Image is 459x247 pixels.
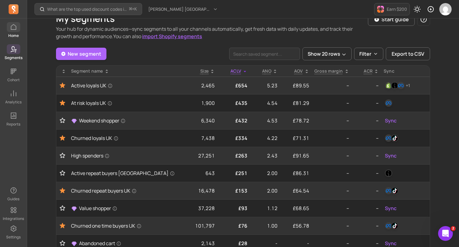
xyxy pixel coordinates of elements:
a: Churned repeat buyers UK [71,187,178,194]
button: Toggle dark mode [411,3,423,15]
p: 2.00 [252,169,277,177]
span: Export to CSV [392,50,424,58]
button: Toggle favorite [59,205,66,211]
p: £263 [220,152,247,159]
p: £64.54 [282,187,309,194]
span: Churned repeat buyers UK [71,187,137,194]
span: Active repeat buyers [GEOGRAPHIC_DATA] [71,169,175,177]
p: 1.00 [252,222,277,229]
button: facebooktiktok [384,186,400,196]
p: -- [354,134,379,142]
span: Sync [385,152,397,159]
span: Churned loyals UK [71,134,118,142]
p: 101,797 [183,222,215,229]
button: Sync [384,203,398,213]
p: ACR [364,68,373,74]
span: At risk loyals UK [71,99,112,107]
button: Filter [354,48,383,60]
a: New segment [56,48,106,60]
button: Sync [384,151,398,161]
p: 7,438 [183,134,215,142]
img: facebook [385,134,392,142]
p: Cohort [7,78,20,82]
img: facebook [397,82,405,89]
button: Toggle favorite [59,153,66,159]
p: Your hub for dynamic audiences—sync segments to all your channels automatically, get fresh data w... [56,25,368,40]
button: Show 20 rows [302,47,352,60]
span: ACLV [230,68,241,74]
input: search [229,48,300,60]
img: facebook [385,99,392,107]
a: High spenders [71,152,178,159]
p: Settings [6,235,21,240]
a: Churned loyals UK [71,134,178,142]
p: 6,340 [183,117,215,124]
p: £81.29 [282,99,309,107]
p: £654 [220,82,247,89]
p: What are the top used discount codes in my campaigns? [47,6,127,12]
p: Segments [5,55,22,60]
button: Toggle favorite [59,134,66,142]
p: -- [314,134,349,142]
button: Sync [384,116,398,125]
p: Gross margin [314,68,343,74]
p: AOV [294,68,303,74]
p: -- [354,222,379,229]
p: 5.23 [252,82,277,89]
span: + [129,6,137,12]
h1: My segments [56,13,368,24]
p: -- [314,82,349,89]
a: Abandoned cart [71,240,178,247]
span: ANO [262,68,271,74]
p: -- [354,117,379,124]
a: import Shopify segments [142,33,202,40]
p: 4.22 [252,134,277,142]
button: shopify_customer_tagomnisendfacebook+1 [384,81,411,90]
p: Analytics [5,100,22,105]
button: omnisend [384,168,393,178]
span: Abandoned cart [79,240,121,247]
span: Sync [385,240,397,247]
button: facebooktiktok [384,221,400,231]
p: £78.72 [282,117,309,124]
p: 1,900 [183,99,215,107]
p: £89.55 [282,82,309,89]
button: Earn $200 [374,3,410,15]
span: Churned one time buyers UK [71,222,142,229]
kbd: K [134,7,137,12]
button: [PERSON_NAME] [GEOGRAPHIC_DATA] [145,4,222,15]
div: Segment name [71,68,178,74]
p: -- [354,152,379,159]
p: £432 [220,117,247,124]
img: facebook [385,222,392,229]
img: tiktok [391,187,398,194]
p: -- [314,187,349,194]
p: 1.12 [252,205,277,212]
p: -- [314,205,349,212]
p: Integrations [3,216,24,221]
p: -- [354,82,379,89]
button: facebook [384,98,393,108]
p: £93 [220,205,247,212]
span: High spenders [71,152,110,159]
img: facebook [385,187,392,194]
p: £28 [220,240,247,247]
p: £71.31 [282,134,309,142]
img: tiktok [391,222,398,229]
button: Start guide [368,13,415,26]
button: Toggle favorite [59,82,66,89]
span: Sync [385,117,397,124]
p: 2.43 [252,152,277,159]
span: [PERSON_NAME] [GEOGRAPHIC_DATA] [148,6,210,12]
p: £435 [220,99,247,107]
a: Active loyals UK [71,82,178,89]
img: avatar [439,3,452,15]
p: £251 [220,169,247,177]
p: -- [314,117,349,124]
button: Toggle favorite [59,170,66,176]
p: - [252,240,277,247]
p: -- [314,240,349,247]
p: -- [354,99,379,107]
p: £153 [220,187,247,194]
span: Size [200,68,209,74]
